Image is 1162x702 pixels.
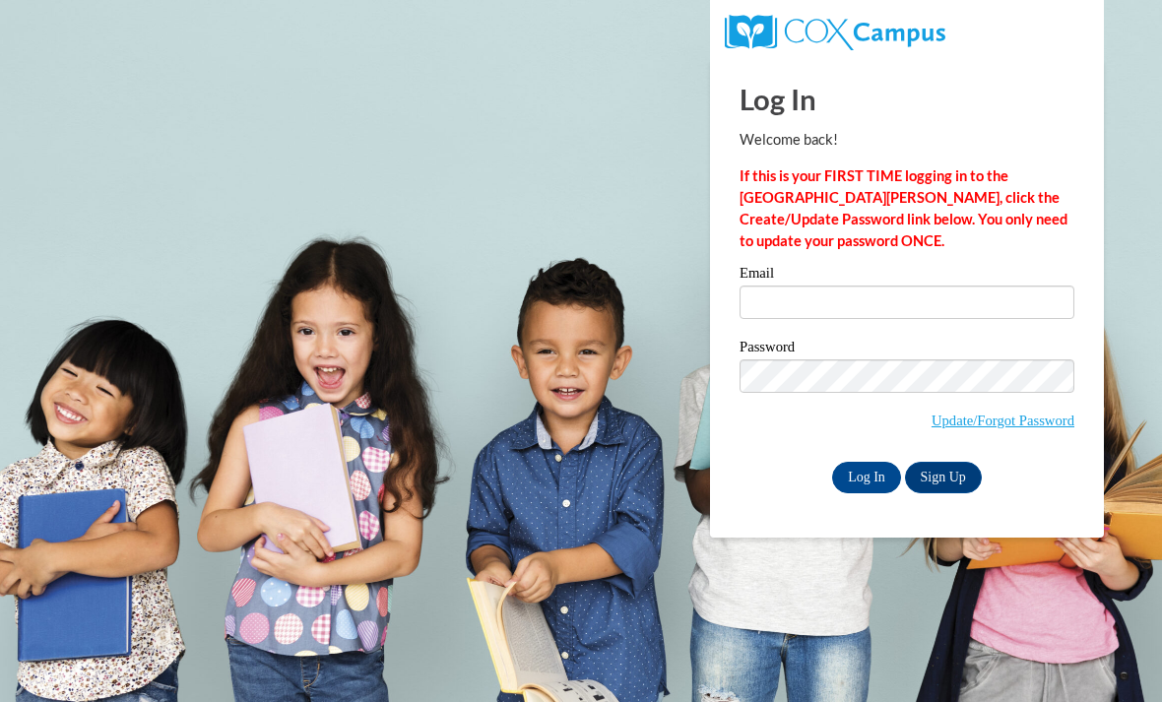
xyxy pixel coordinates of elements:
[725,15,945,50] img: COX Campus
[932,413,1074,428] a: Update/Forgot Password
[740,79,1074,119] h1: Log In
[740,167,1067,249] strong: If this is your FIRST TIME logging in to the [GEOGRAPHIC_DATA][PERSON_NAME], click the Create/Upd...
[740,129,1074,151] p: Welcome back!
[905,462,982,493] a: Sign Up
[740,340,1074,359] label: Password
[832,462,901,493] input: Log In
[740,266,1074,286] label: Email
